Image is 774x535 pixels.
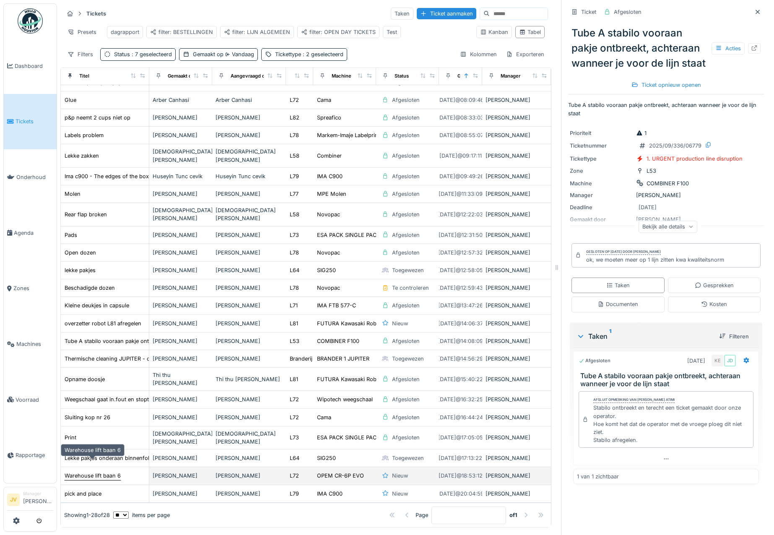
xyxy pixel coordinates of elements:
[275,50,343,58] div: Tickettype
[712,355,723,366] div: KE
[486,395,548,403] div: [PERSON_NAME]
[301,51,343,57] span: : 2 geselecteerd
[317,301,356,309] div: IMA FTB 577-C
[223,51,254,57] span: Vandaag
[712,42,745,55] div: Acties
[114,50,172,58] div: Status
[486,375,548,383] div: [PERSON_NAME]
[216,190,283,198] div: [PERSON_NAME]
[486,114,548,122] div: [PERSON_NAME]
[65,266,96,274] div: lekke pakjes
[486,337,548,345] div: [PERSON_NAME]
[16,173,53,181] span: Onderhoud
[64,511,110,519] div: Showing 1 - 28 of 28
[61,444,125,456] div: Warehouse lift baan 6
[480,28,508,36] div: Kanban
[486,231,548,239] div: [PERSON_NAME]
[392,210,420,218] div: Afgesloten
[16,396,53,404] span: Voorraad
[438,337,483,345] div: [DATE] @ 14:08:09
[392,434,420,442] div: Afgesloten
[581,8,596,16] div: Ticket
[395,73,409,80] div: Status
[65,319,141,327] div: overzetter robot L81 afregelen
[439,454,482,462] div: [DATE] @ 17:13:22
[65,395,149,403] div: Weegschaal gaat in.fout en stopt
[486,190,548,198] div: [PERSON_NAME]
[392,266,424,274] div: Toegewezen
[317,210,340,218] div: Novopac
[290,434,299,442] div: L73
[4,261,57,317] a: Zones
[65,472,121,480] div: Warehouse lift baan 6
[486,490,548,498] div: [PERSON_NAME]
[290,284,299,292] div: L78
[4,38,57,94] a: Dashboard
[216,355,283,363] div: [PERSON_NAME]
[7,491,53,511] a: JV Manager[PERSON_NAME]
[317,249,340,257] div: Novopac
[439,190,483,198] div: [DATE] @ 11:33:09
[486,284,548,292] div: [PERSON_NAME]
[216,430,283,446] div: [DEMOGRAPHIC_DATA][PERSON_NAME]
[193,50,254,58] div: Gemaakt op
[568,22,764,74] div: Tube A stabilo vooraan pakje ontbreekt, achteraan wanneer je voor de lijn staat
[486,249,548,257] div: [PERSON_NAME]
[153,148,209,164] div: [DEMOGRAPHIC_DATA][PERSON_NAME]
[290,490,299,498] div: L79
[570,179,633,187] div: Machine
[486,210,548,218] div: [PERSON_NAME]
[18,8,43,34] img: Badge_color-CXgf-gQk.svg
[216,301,283,309] div: [PERSON_NAME]
[606,281,630,289] div: Taken
[639,203,657,211] div: [DATE]
[439,472,483,480] div: [DATE] @ 18:53:12
[216,337,283,345] div: [PERSON_NAME]
[570,129,633,137] div: Prioriteit
[153,172,209,180] div: Huseyin Tunc cevik
[570,191,762,199] div: [PERSON_NAME]
[392,114,420,122] div: Afgesloten
[4,94,57,150] a: Tickets
[392,152,420,160] div: Afgesloten
[153,231,209,239] div: [PERSON_NAME]
[290,114,299,122] div: L82
[65,131,104,139] div: Labels problem
[317,434,397,442] div: ESA PACK SINGLE PACKMACH
[317,337,359,345] div: COMBINER F100
[486,266,548,274] div: [PERSON_NAME]
[392,231,420,239] div: Afgesloten
[568,101,764,117] p: Tube A stabilo vooraan pakje ontbreekt, achteraan wanneer je voor de lijn staat
[290,472,299,480] div: L72
[392,319,408,327] div: Nieuw
[317,190,346,198] div: MPE Molen
[580,372,755,388] h3: Tube A stabilo vooraan pakje ontbreekt, achteraan wanneer je voor de lijn staat
[290,413,299,421] div: L72
[486,355,548,363] div: [PERSON_NAME]
[392,249,420,257] div: Afgesloten
[647,167,656,175] div: L53
[216,395,283,403] div: [PERSON_NAME]
[486,413,548,421] div: [PERSON_NAME]
[317,284,340,292] div: Novopac
[23,491,53,509] li: [PERSON_NAME]
[392,131,420,139] div: Afgesloten
[392,413,420,421] div: Afgesloten
[628,79,704,91] div: Ticket opnieuw openen
[216,148,283,164] div: [DEMOGRAPHIC_DATA][PERSON_NAME]
[457,73,484,80] div: Gemaakt op
[647,179,689,187] div: COMBINER F100
[216,284,283,292] div: [PERSON_NAME]
[65,413,110,421] div: Sluiting kop nr 26
[317,266,336,274] div: SIG250
[4,372,57,428] a: Voorraad
[153,490,209,498] div: [PERSON_NAME]
[687,357,705,365] div: [DATE]
[579,357,610,364] div: Afgesloten
[216,413,283,421] div: [PERSON_NAME]
[317,490,343,498] div: IMA C900
[290,337,299,345] div: L53
[392,375,420,383] div: Afgesloten
[417,8,476,19] div: Ticket aanmaken
[4,149,57,205] a: Onderhoud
